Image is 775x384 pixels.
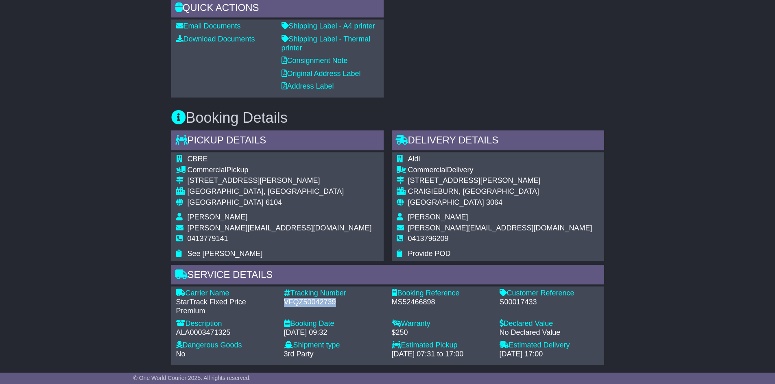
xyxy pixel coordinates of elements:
[408,155,420,163] span: Aldi
[392,341,491,350] div: Estimated Pickup
[188,249,263,258] span: See [PERSON_NAME]
[188,176,372,185] div: [STREET_ADDRESS][PERSON_NAME]
[500,319,599,328] div: Declared Value
[500,341,599,350] div: Estimated Delivery
[392,328,491,337] div: $250
[176,298,276,315] div: StarTrack Fixed Price Premium
[176,319,276,328] div: Description
[171,110,604,126] h3: Booking Details
[284,341,384,350] div: Shipment type
[408,166,447,174] span: Commercial
[500,289,599,298] div: Customer Reference
[188,234,228,243] span: 0413779141
[282,69,361,78] a: Original Address Label
[392,350,491,359] div: [DATE] 07:31 to 17:00
[282,35,371,52] a: Shipping Label - Thermal printer
[171,130,384,152] div: Pickup Details
[188,198,264,206] span: [GEOGRAPHIC_DATA]
[392,289,491,298] div: Booking Reference
[176,22,241,30] a: Email Documents
[284,289,384,298] div: Tracking Number
[188,155,208,163] span: CBRE
[392,298,491,307] div: MS52466898
[284,328,384,337] div: [DATE] 09:32
[408,213,468,221] span: [PERSON_NAME]
[266,198,282,206] span: 6104
[282,56,348,65] a: Consignment Note
[408,224,592,232] span: [PERSON_NAME][EMAIL_ADDRESS][DOMAIN_NAME]
[133,375,251,381] span: © One World Courier 2025. All rights reserved.
[408,187,592,196] div: CRAIGIEBURN, [GEOGRAPHIC_DATA]
[486,198,502,206] span: 3064
[500,350,599,359] div: [DATE] 17:00
[392,130,604,152] div: Delivery Details
[284,319,384,328] div: Booking Date
[176,350,186,358] span: No
[188,166,372,175] div: Pickup
[408,249,451,258] span: Provide POD
[282,22,375,30] a: Shipping Label - A4 printer
[176,341,276,350] div: Dangerous Goods
[188,166,227,174] span: Commercial
[408,166,592,175] div: Delivery
[408,234,449,243] span: 0413796209
[408,176,592,185] div: [STREET_ADDRESS][PERSON_NAME]
[284,350,314,358] span: 3rd Party
[176,328,276,337] div: ALA0003471325
[188,187,372,196] div: [GEOGRAPHIC_DATA], [GEOGRAPHIC_DATA]
[188,213,248,221] span: [PERSON_NAME]
[500,328,599,337] div: No Declared Value
[188,224,372,232] span: [PERSON_NAME][EMAIL_ADDRESS][DOMAIN_NAME]
[392,319,491,328] div: Warranty
[284,298,384,307] div: VFQZ50042739
[176,289,276,298] div: Carrier Name
[171,265,604,287] div: Service Details
[176,35,255,43] a: Download Documents
[282,82,334,90] a: Address Label
[500,298,599,307] div: S00017433
[408,198,484,206] span: [GEOGRAPHIC_DATA]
